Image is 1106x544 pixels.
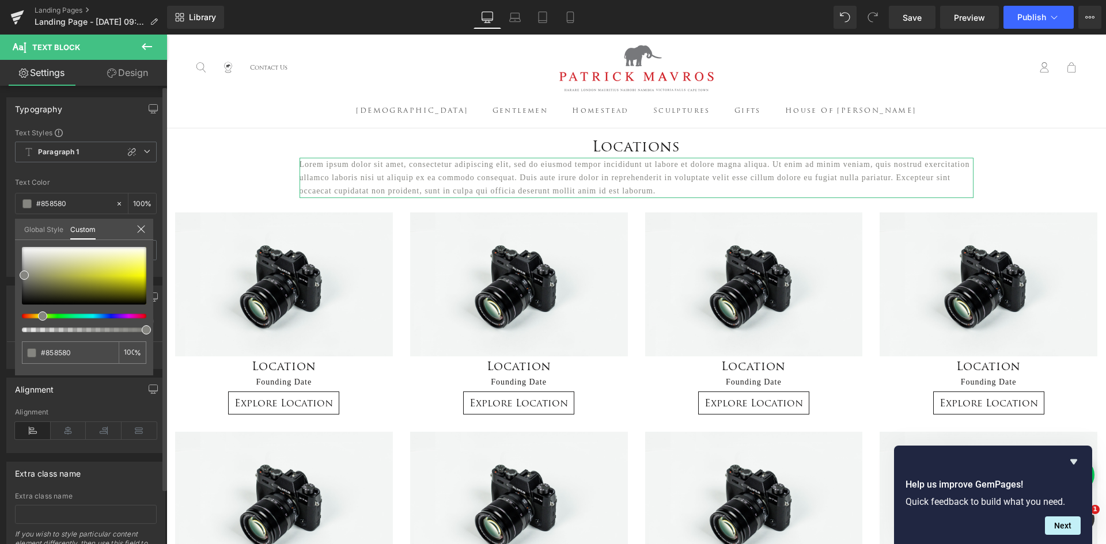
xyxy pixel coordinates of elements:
span: Save [903,12,922,24]
span: Landing Page - [DATE] 09:55:21 [35,17,145,26]
a: Mobile [556,6,584,29]
p: Quick feedback to build what you need. [906,496,1081,507]
span: Publish [1017,13,1046,22]
a: Desktop [474,6,501,29]
div: Help us improve GemPages! [906,455,1081,535]
span: 1 [1090,505,1100,514]
a: Global Style [24,219,63,238]
button: Hide survey [1067,455,1081,469]
button: Next question [1045,516,1081,535]
button: More [1078,6,1101,29]
div: % [119,341,146,364]
a: Custom [70,219,96,239]
a: Design [86,60,169,86]
input: Color [41,347,114,359]
a: New Library [167,6,224,29]
a: Preview [940,6,999,29]
a: Laptop [501,6,529,29]
a: Landing Pages [35,6,167,15]
button: Undo [834,6,857,29]
button: Publish [1003,6,1074,29]
span: Text Block [32,43,80,52]
button: Redo [861,6,884,29]
span: Preview [954,12,985,24]
span: Library [189,12,216,22]
a: Tablet [529,6,556,29]
h2: Help us improve GemPages! [906,478,1081,492]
